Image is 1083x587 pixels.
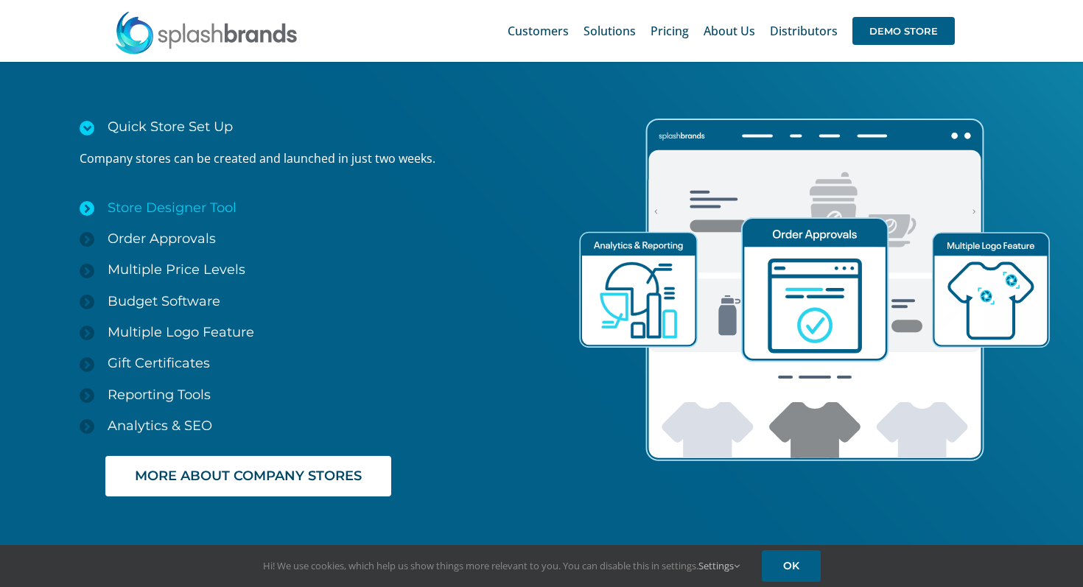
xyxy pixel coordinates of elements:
nav: Main Menu Sticky [508,7,955,55]
span: Customers [508,25,569,37]
a: Budget Software [80,286,541,317]
img: SplashBrands.com Logo [114,10,298,55]
span: Hi! We use cookies, which help us show things more relevant to you. You can disable this in setti... [263,559,740,572]
a: Store Designer Tool [80,192,541,223]
a: MORE ABOUT COMPANY STORES [105,456,391,496]
span: MORE ABOUT COMPANY STORES [135,468,362,484]
span: Pricing [651,25,689,37]
a: Order Approvals [80,223,541,254]
p: Company stores can be created and launched in just two weeks. [80,150,541,166]
a: Multiple Logo Feature [80,317,541,348]
span: Gift Certificates [108,355,210,371]
span: Analytics & SEO [108,418,212,434]
span: Solutions [583,25,636,37]
span: Quick Store Set Up [108,119,233,135]
a: Analytics & SEO [80,410,541,441]
a: OK [762,550,821,582]
a: Settings [698,559,740,572]
span: Budget Software [108,293,220,309]
a: Distributors [770,7,838,55]
span: Order Approvals [108,231,216,247]
span: Distributors [770,25,838,37]
a: Pricing [651,7,689,55]
a: Reporting Tools [80,379,541,410]
span: Reporting Tools [108,387,211,403]
a: DEMO STORE [852,7,955,55]
a: Quick Store Set Up [80,111,541,142]
a: Gift Certificates [80,348,541,379]
span: About Us [704,25,755,37]
span: Store Designer Tool [108,200,236,216]
span: Multiple Logo Feature [108,324,254,340]
span: Multiple Price Levels [108,261,245,278]
a: Customers [508,7,569,55]
span: DEMO STORE [852,17,955,45]
a: Multiple Price Levels [80,254,541,285]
